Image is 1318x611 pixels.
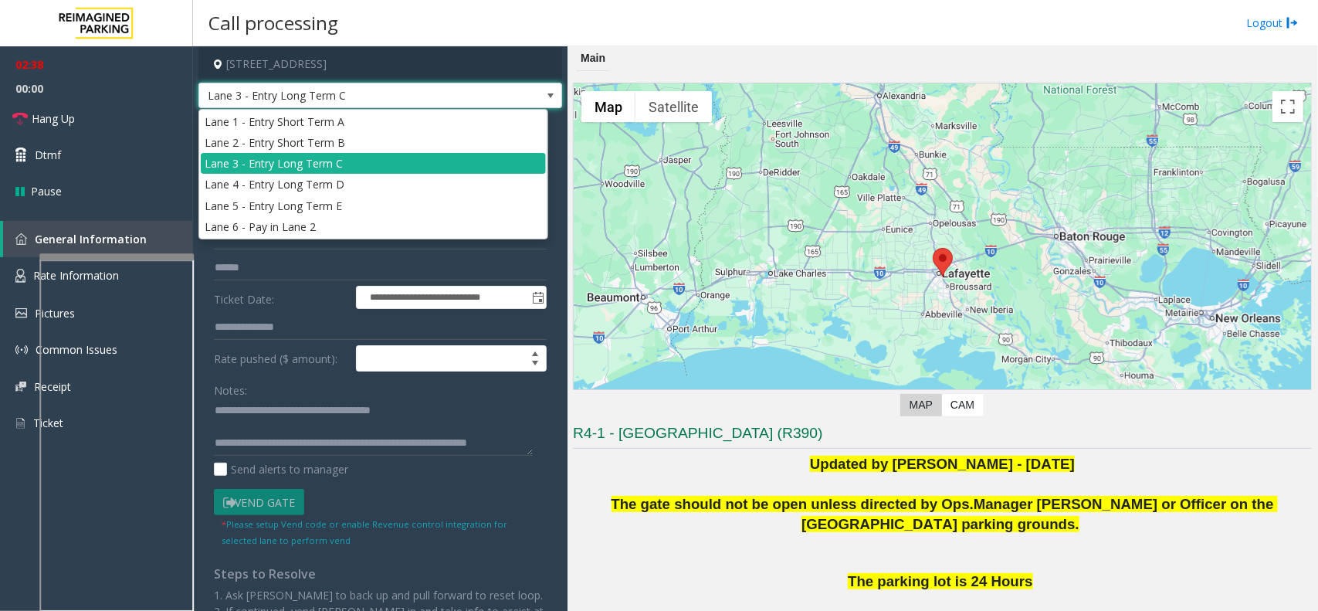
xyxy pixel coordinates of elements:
span: The parking lot is 24 Hours [848,573,1032,589]
img: 'icon' [15,382,26,392]
button: Show satellite imagery [635,91,712,122]
button: Toggle fullscreen view [1272,91,1303,122]
small: Please setup Vend code or enable Revenue control integration for selected lane to perform vend [222,518,507,546]
a: Logout [1246,15,1299,31]
span: Common Issues [36,342,117,357]
img: 'icon' [15,233,27,245]
span: Pause [31,183,62,199]
span: Pictures [35,306,75,321]
label: Send alerts to manager [214,461,348,477]
span: The gate should not be open unless directed by Ops. [612,496,974,512]
h3: Call processing [201,4,346,42]
h4: [STREET_ADDRESS] [198,46,562,83]
li: Lane 2 - Entry Short Term B [201,132,546,153]
li: Lane 3 - Entry Long Term C [201,153,546,174]
span: Updated by [PERSON_NAME] - [DATE] [810,456,1075,472]
label: Map [900,394,942,416]
img: 'icon' [15,344,28,356]
h4: Steps to Resolve [214,567,547,582]
img: 'icon' [15,416,25,430]
span: Hang Up [32,110,75,127]
li: Lane 6 - Pay in Lane 2 [201,216,546,237]
span: Ticket [33,416,63,430]
li: Lane 4 - Entry Long Term D [201,174,546,195]
li: Lane 5 - Entry Long Term E [201,195,546,216]
span: Increase value [524,346,546,358]
img: 'icon' [15,269,25,283]
img: logout [1286,15,1299,31]
label: Rate pushed ($ amount): [210,345,352,372]
h3: R4-1 - [GEOGRAPHIC_DATA] (R390) [573,423,1312,449]
label: CAM [941,394,984,416]
button: Show street map [581,91,635,122]
span: Receipt [34,379,71,394]
div: Main [577,46,609,71]
div: 200 Terminal Drive, Lafayette, LA [933,248,953,277]
span: Rate Information [33,268,119,283]
label: Ticket Date: [210,286,352,309]
li: Lane 1 - Entry Short Term A [201,111,546,132]
span: Toggle popup [529,287,546,308]
span: General Information [35,232,147,246]
span: Manager [PERSON_NAME] or Officer on the [GEOGRAPHIC_DATA] parking grounds. [801,496,1278,532]
img: 'icon' [15,308,27,318]
button: Vend Gate [214,489,304,515]
span: Lane 3 - Entry Long Term C [199,83,489,108]
span: Decrease value [524,358,546,371]
span: Dtmf [35,147,61,163]
label: Notes: [214,377,247,399]
a: General Information [3,221,193,257]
